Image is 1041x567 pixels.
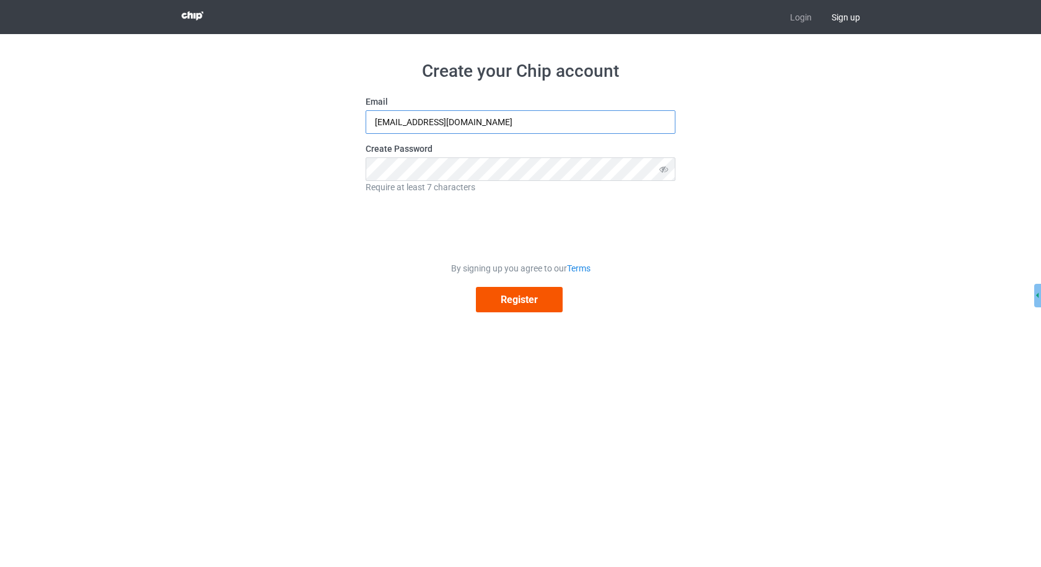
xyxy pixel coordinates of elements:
button: Register [476,287,563,312]
div: Require at least 7 characters [366,181,675,193]
label: Create Password [366,143,675,155]
a: Terms [567,263,591,273]
img: 3d383065fc803cdd16c62507c020ddf8.png [182,11,203,20]
iframe: reCAPTCHA [426,202,615,250]
div: By signing up you agree to our [366,262,675,275]
h1: Create your Chip account [366,60,675,82]
label: Email [366,95,675,108]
